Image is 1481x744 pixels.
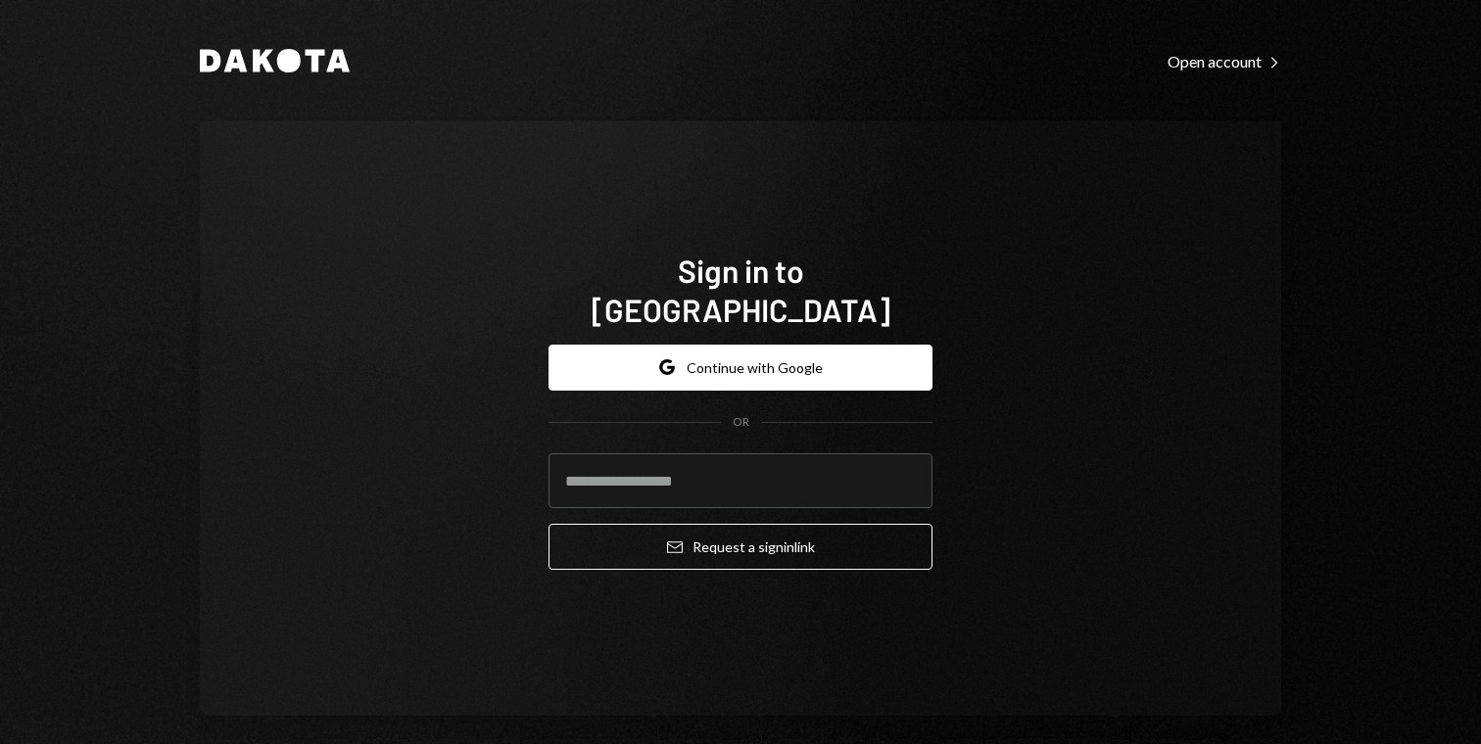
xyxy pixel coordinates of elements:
button: Request a signinlink [549,524,932,570]
button: Continue with Google [549,345,932,391]
div: OR [733,414,749,431]
h1: Sign in to [GEOGRAPHIC_DATA] [549,251,932,329]
a: Open account [1168,50,1281,71]
div: Open account [1168,52,1281,71]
